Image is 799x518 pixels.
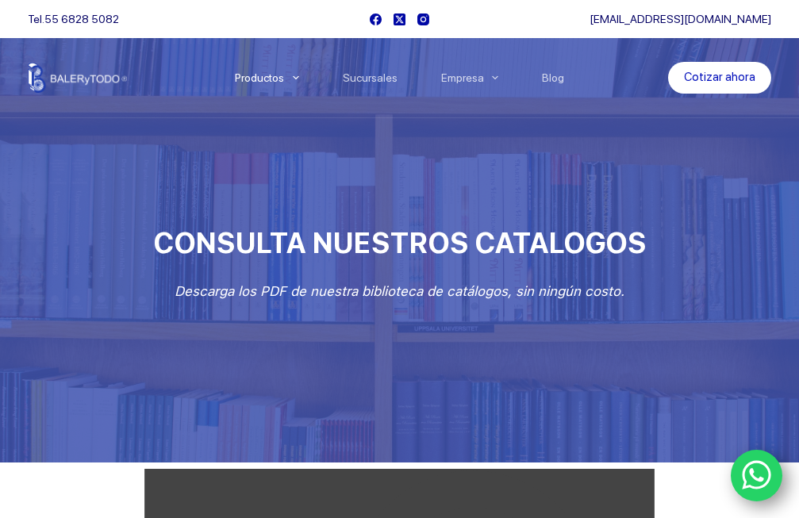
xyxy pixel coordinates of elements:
[153,226,646,260] span: CONSULTA NUESTROS CATALOGOS
[370,13,382,25] a: Facebook
[213,38,586,117] nav: Menu Principal
[731,450,783,502] a: WhatsApp
[417,13,429,25] a: Instagram
[28,13,119,25] span: Tel.
[590,13,771,25] a: [EMAIL_ADDRESS][DOMAIN_NAME]
[28,63,127,93] img: Balerytodo
[175,283,624,299] em: Descarga los PDF de nuestra biblioteca de catálogos, sin ningún costo.
[394,13,405,25] a: X (Twitter)
[44,13,119,25] a: 55 6828 5082
[668,62,771,94] a: Cotizar ahora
